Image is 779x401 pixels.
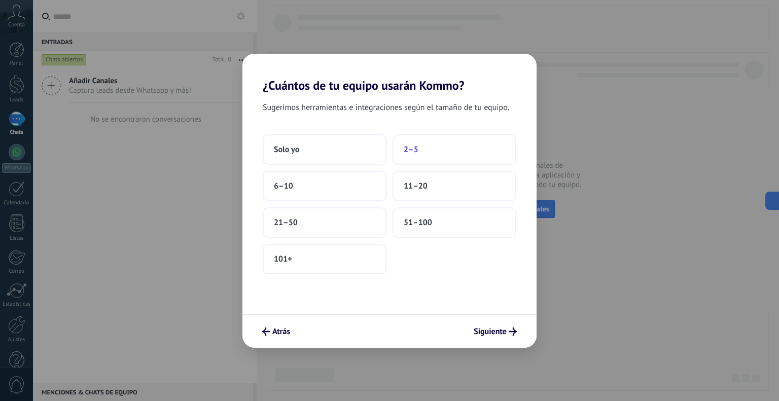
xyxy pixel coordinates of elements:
span: 51–100 [404,217,432,228]
button: 51–100 [393,207,516,238]
span: 11–20 [404,181,428,191]
button: 6–10 [263,171,386,201]
span: Siguiente [474,328,507,335]
button: Siguiente [469,323,521,340]
h2: ¿Cuántos de tu equipo usarán Kommo? [242,54,537,93]
span: 21–50 [274,217,298,228]
button: 21–50 [263,207,386,238]
span: 2–5 [404,144,418,155]
button: Solo yo [263,134,386,165]
button: 11–20 [393,171,516,201]
button: 2–5 [393,134,516,165]
span: Sugerimos herramientas e integraciones según el tamaño de tu equipo. [263,101,509,114]
span: Solo yo [274,144,299,155]
span: Atrás [272,328,290,335]
span: 101+ [274,254,292,264]
button: 101+ [263,244,386,274]
span: 6–10 [274,181,293,191]
button: Atrás [258,323,295,340]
